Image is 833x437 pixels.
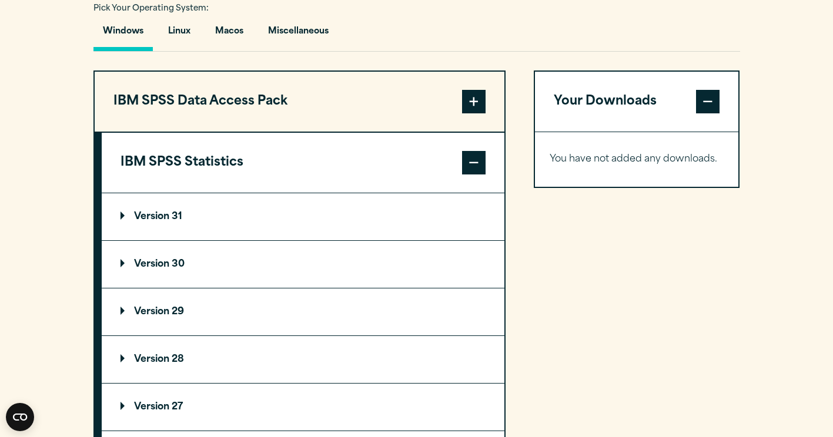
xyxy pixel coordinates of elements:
button: Your Downloads [535,72,739,132]
button: IBM SPSS Data Access Pack [95,72,504,132]
summary: Version 29 [102,288,504,335]
p: Version 27 [121,402,183,412]
summary: Version 31 [102,193,504,240]
button: IBM SPSS Statistics [102,133,504,193]
button: Macos [206,18,253,51]
span: Pick Your Operating System: [93,5,209,12]
button: Miscellaneous [259,18,338,51]
button: Open CMP widget [6,403,34,431]
summary: Version 28 [102,336,504,383]
button: Linux [159,18,200,51]
div: Your Downloads [535,132,739,187]
p: You have not added any downloads. [550,151,724,168]
p: Version 28 [121,355,184,364]
summary: Version 30 [102,241,504,288]
p: Version 31 [121,212,182,221]
p: Version 29 [121,307,184,317]
p: Version 30 [121,260,185,269]
button: Windows [93,18,153,51]
summary: Version 27 [102,384,504,431]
